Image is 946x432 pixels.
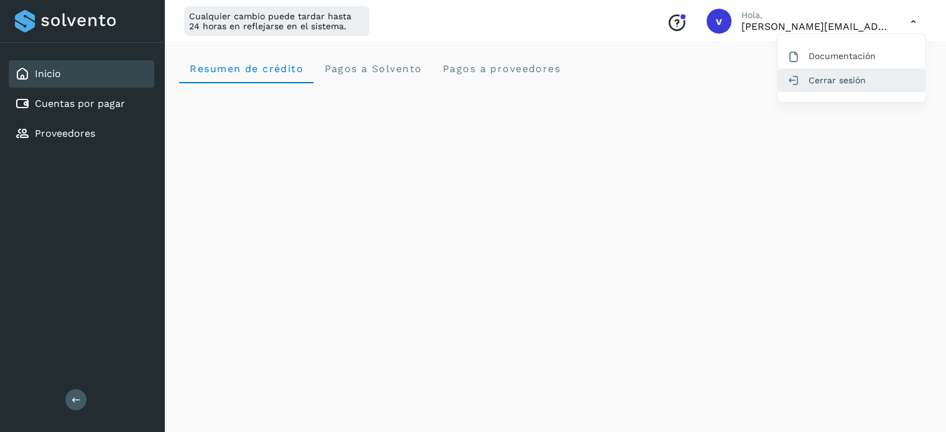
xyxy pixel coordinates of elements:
[35,127,95,139] a: Proveedores
[9,60,154,88] div: Inicio
[9,120,154,147] div: Proveedores
[35,98,125,109] a: Cuentas por pagar
[35,68,61,80] a: Inicio
[777,44,925,68] div: Documentación
[777,68,925,92] div: Cerrar sesión
[9,90,154,117] div: Cuentas por pagar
